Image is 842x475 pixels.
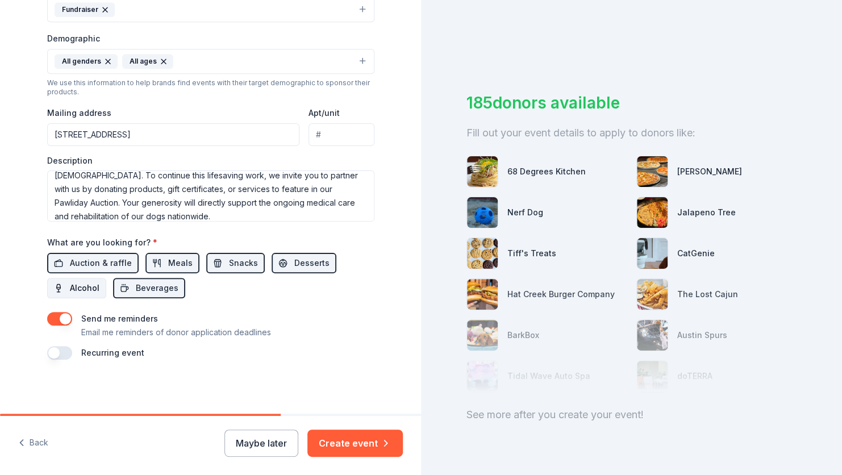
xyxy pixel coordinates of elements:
button: Maybe later [224,430,298,457]
label: Apt/unit [309,107,340,119]
span: Auction & raffle [70,256,132,270]
label: Send me reminders [81,314,158,323]
button: Create event [307,430,403,457]
span: Alcohol [70,281,99,295]
span: Beverages [136,281,178,295]
div: Fill out your event details to apply to donors like: [466,124,797,142]
div: Jalapeno Tree [677,206,736,219]
button: Meals [145,253,199,273]
span: Snacks [229,256,258,270]
label: Mailing address [47,107,111,119]
div: Nerf Dog [507,206,543,219]
button: Auction & raffle [47,253,139,273]
img: photo for Nerf Dog [467,197,498,228]
button: Desserts [272,253,336,273]
input: Enter a US address [47,123,300,146]
div: All genders [55,54,118,69]
p: Email me reminders of donor application deadlines [81,326,271,339]
img: photo for CatGenie [637,238,668,269]
label: Description [47,155,93,166]
input: # [309,123,374,146]
label: What are you looking for? [47,237,157,248]
div: See more after you create your event! [466,406,797,424]
div: Tiff's Treats [507,247,556,260]
textarea: The Pawliday Auction, our national online fundraising event held from [DATE] to [DATE], dedicated... [47,170,374,222]
div: 185 donors available [466,91,797,115]
div: We use this information to help brands find events with their target demographic to sponsor their... [47,78,374,97]
button: Beverages [113,278,185,298]
label: Recurring event [81,348,144,357]
div: 68 Degrees Kitchen [507,165,586,178]
img: photo for Tiff's Treats [467,238,498,269]
div: [PERSON_NAME] [677,165,742,178]
span: Desserts [294,256,330,270]
label: Demographic [47,33,100,44]
button: All gendersAll ages [47,49,374,74]
img: photo for Mazzio's [637,156,668,187]
button: Alcohol [47,278,106,298]
div: CatGenie [677,247,715,260]
span: Meals [168,256,193,270]
button: Back [18,431,48,455]
button: Snacks [206,253,265,273]
div: Fundraiser [55,2,115,17]
img: photo for 68 Degrees Kitchen [467,156,498,187]
div: All ages [122,54,173,69]
img: photo for Jalapeno Tree [637,197,668,228]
